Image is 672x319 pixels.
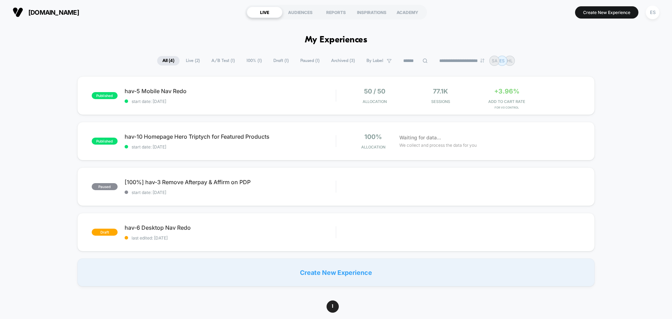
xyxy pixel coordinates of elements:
span: published [92,92,118,99]
span: Sessions [409,99,472,104]
span: [DOMAIN_NAME] [28,9,79,16]
p: SA [492,58,497,63]
button: Create New Experience [575,6,638,19]
span: hav-6 Desktop Nav Redo [125,224,336,231]
span: Live ( 2 ) [181,56,205,65]
span: A/B Test ( 1 ) [206,56,240,65]
div: INSPIRATIONS [354,7,390,18]
span: [100%] hav-3 Remove Afterpay & Affirm on PDP [125,179,336,186]
img: end [480,58,484,63]
span: last edited: [DATE] [125,235,336,241]
span: 100% [364,133,382,140]
span: Archived ( 3 ) [326,56,360,65]
span: hav-5 Mobile Nav Redo [125,88,336,95]
span: 100% ( 1 ) [241,56,267,65]
span: All ( 4 ) [157,56,180,65]
div: REPORTS [318,7,354,18]
span: Waiting for data... [399,134,441,141]
div: ACADEMY [390,7,425,18]
span: draft [92,229,118,236]
p: ES [499,58,505,63]
button: [DOMAIN_NAME] [10,7,81,18]
span: By Label [366,58,383,63]
h1: My Experiences [305,35,367,45]
div: Create New Experience [77,258,595,286]
span: ADD TO CART RATE [475,99,538,104]
span: +3.96% [494,88,519,95]
span: 50 / 50 [364,88,385,95]
span: 1 [327,300,339,313]
span: hav-10 Homepage Hero Triptych for Featured Products [125,133,336,140]
span: Paused ( 1 ) [295,56,325,65]
span: start date: [DATE] [125,144,336,150]
span: Allocation [361,145,385,150]
button: ES [644,5,661,20]
span: start date: [DATE] [125,190,336,195]
div: ES [646,6,659,19]
span: 77.1k [433,88,448,95]
span: Allocation [363,99,387,104]
span: published [92,138,118,145]
img: Visually logo [13,7,23,18]
span: paused [92,183,118,190]
span: start date: [DATE] [125,99,336,104]
div: AUDIENCES [282,7,318,18]
span: We collect and process the data for you [399,142,477,148]
p: HL [507,58,513,63]
span: for v0 control [475,106,538,109]
span: Draft ( 1 ) [268,56,294,65]
div: LIVE [247,7,282,18]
